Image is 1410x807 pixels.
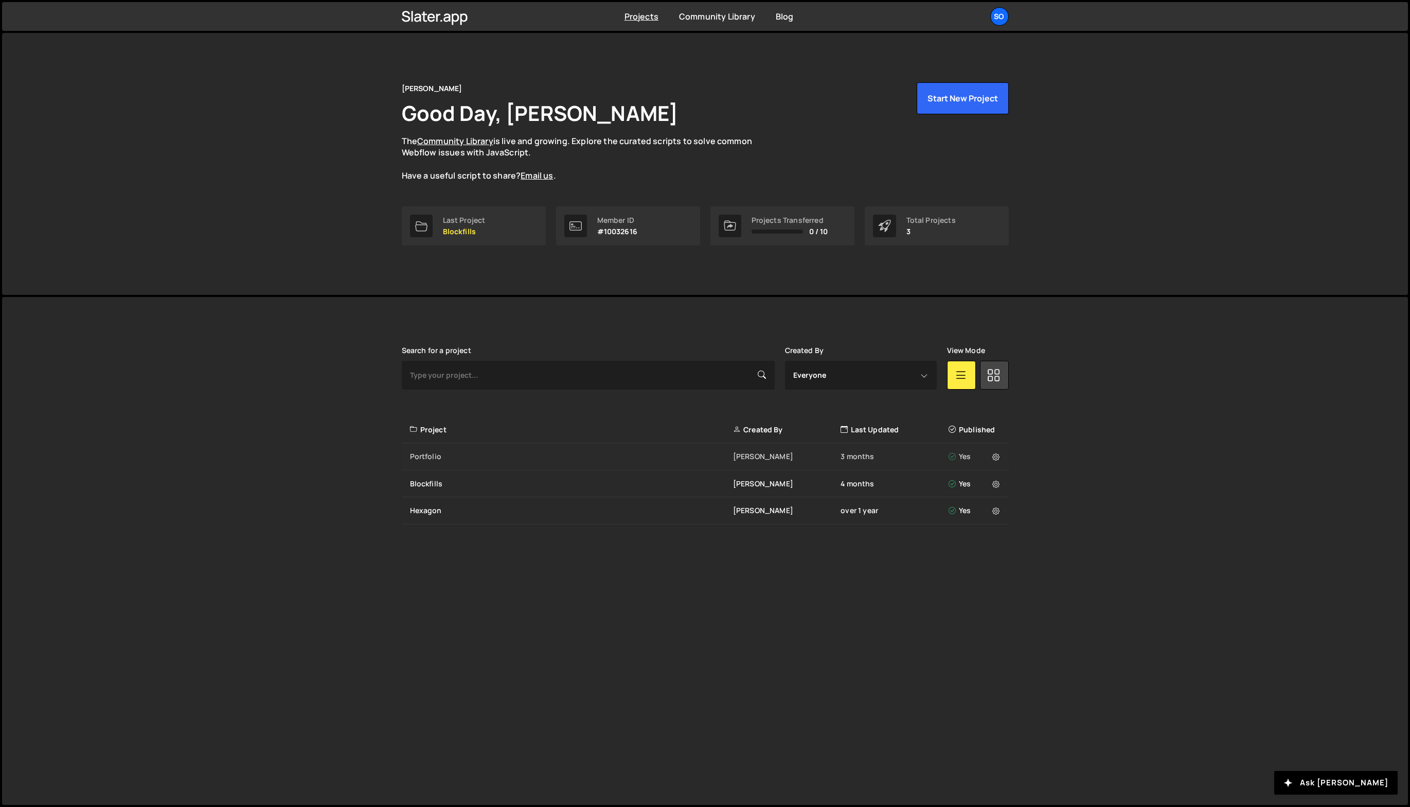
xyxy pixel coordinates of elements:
[417,135,493,147] a: Community Library
[949,425,1003,435] div: Published
[410,451,733,462] div: Portfolio
[906,216,956,224] div: Total Projects
[597,216,637,224] div: Member ID
[402,470,1009,498] a: Blockfills [PERSON_NAME] 4 months Yes
[402,346,471,355] label: Search for a project
[990,7,1009,26] a: so
[402,135,772,182] p: The is live and growing. Explore the curated scripts to solve common Webflow issues with JavaScri...
[841,505,948,516] div: over 1 year
[809,227,828,236] span: 0 / 10
[597,227,637,236] p: #10032616
[947,346,985,355] label: View Mode
[841,451,948,462] div: 3 months
[410,479,733,489] div: Blockfills
[1274,771,1398,795] button: Ask [PERSON_NAME]
[733,505,841,516] div: [PERSON_NAME]
[402,99,679,127] h1: Good Day, [PERSON_NAME]
[733,425,841,435] div: Created By
[733,451,841,462] div: [PERSON_NAME]
[752,216,828,224] div: Projects Transferred
[906,227,956,236] p: 3
[776,11,794,22] a: Blog
[410,505,733,516] div: Hexagon
[402,82,462,95] div: [PERSON_NAME]
[785,346,824,355] label: Created By
[402,443,1009,470] a: Portfolio [PERSON_NAME] 3 months Yes
[841,425,948,435] div: Last Updated
[949,479,1003,489] div: Yes
[624,11,658,22] a: Projects
[733,479,841,489] div: [PERSON_NAME]
[949,505,1003,516] div: Yes
[402,497,1009,524] a: Hexagon [PERSON_NAME] over 1 year Yes
[402,361,775,390] input: Type your project...
[410,425,733,435] div: Project
[521,170,553,181] a: Email us
[402,206,546,245] a: Last Project Blockfills
[443,227,486,236] p: Blockfills
[949,451,1003,462] div: Yes
[679,11,755,22] a: Community Library
[443,216,486,224] div: Last Project
[917,82,1009,114] button: Start New Project
[841,479,948,489] div: 4 months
